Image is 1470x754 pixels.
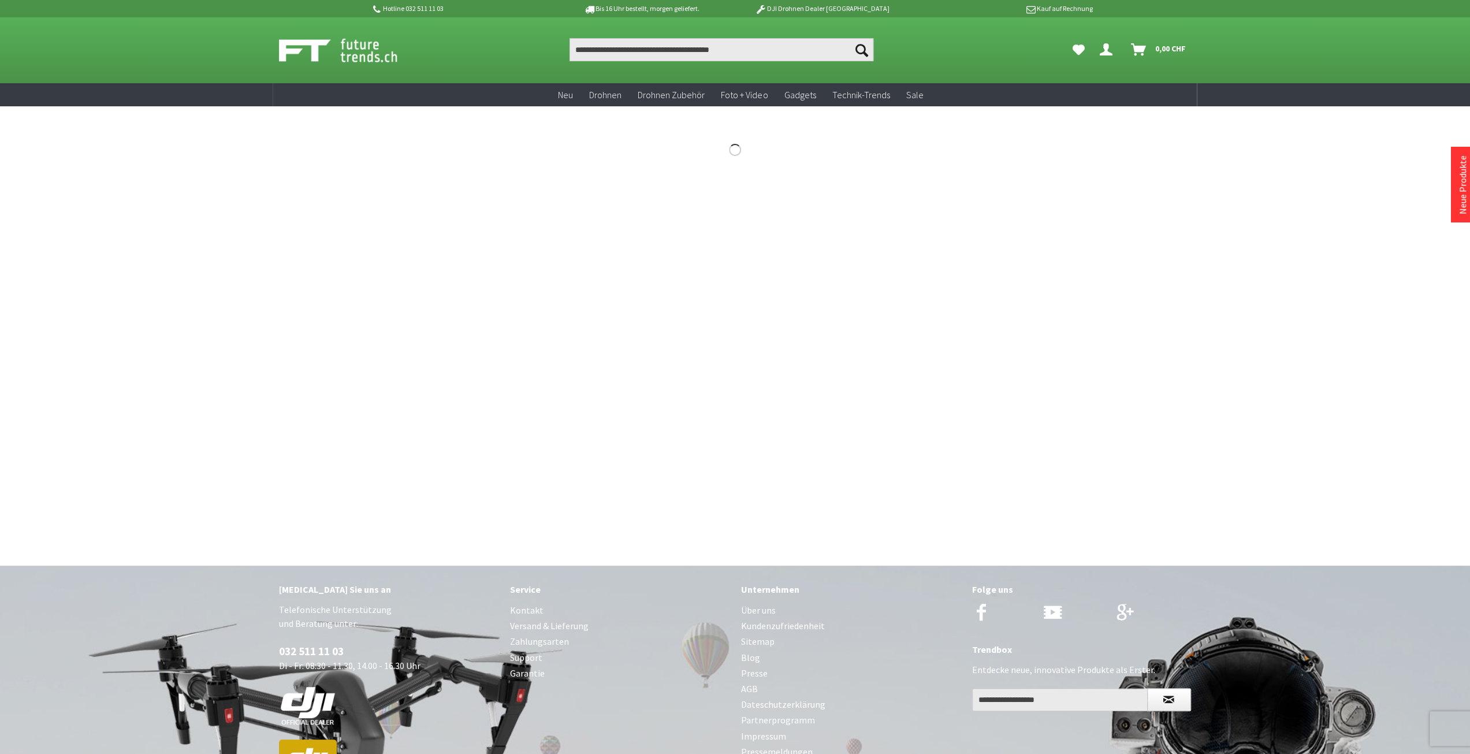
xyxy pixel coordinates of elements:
p: Kauf auf Rechnung [913,2,1093,16]
div: Service [510,582,730,597]
a: AGB [741,681,961,697]
div: Trendbox [972,642,1192,657]
a: Kundenzufriedenheit [741,618,961,634]
p: Hotline 032 511 11 03 [371,2,551,16]
a: Support [510,650,730,666]
a: Partnerprogramm [741,712,961,728]
span: Gadgets [784,89,816,101]
a: Sitemap [741,634,961,649]
a: Neue Produkte [1457,155,1468,214]
a: Über uns [741,603,961,618]
span: Drohnen Zubehör [638,89,705,101]
span: Drohnen [589,89,622,101]
span: Foto + Video [721,89,768,101]
a: Warenkorb [1126,38,1192,61]
img: white-dji-schweiz-logo-official_140x140.png [279,686,337,726]
img: Shop Futuretrends - zur Startseite wechseln [279,36,423,65]
div: [MEDICAL_DATA] Sie uns an [279,582,498,597]
a: Dein Konto [1095,38,1122,61]
button: Suchen [849,38,873,61]
span: 0,00 CHF [1155,39,1186,58]
a: Neu [550,83,581,107]
a: Blog [741,650,961,666]
a: Presse [741,666,961,681]
a: Technik-Trends [824,83,898,107]
input: Ihre E-Mail Adresse [972,688,1148,711]
div: Unternehmen [741,582,961,597]
a: Drohnen Zubehör [630,83,713,107]
button: Newsletter abonnieren [1147,688,1191,711]
a: Versand & Lieferung [510,618,730,634]
a: Gadgets [776,83,824,107]
a: 032 511 11 03 [279,644,344,658]
span: Sale [906,89,923,101]
a: Kontakt [510,603,730,618]
a: Zahlungsarten [510,634,730,649]
p: Bis 16 Uhr bestellt, morgen geliefert. [552,2,732,16]
a: Foto + Video [713,83,776,107]
p: DJI Drohnen Dealer [GEOGRAPHIC_DATA] [732,2,912,16]
a: Impressum [741,729,961,744]
span: Neu [558,89,573,101]
a: Drohnen [581,83,630,107]
a: Dateschutzerklärung [741,697,961,712]
a: Garantie [510,666,730,681]
a: Meine Favoriten [1067,38,1091,61]
p: Entdecke neue, innovative Produkte als Erster. [972,663,1192,677]
a: Sale [898,83,931,107]
span: Technik-Trends [832,89,890,101]
input: Produkt, Marke, Kategorie, EAN, Artikelnummer… [570,38,873,61]
div: Folge uns [972,582,1192,597]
